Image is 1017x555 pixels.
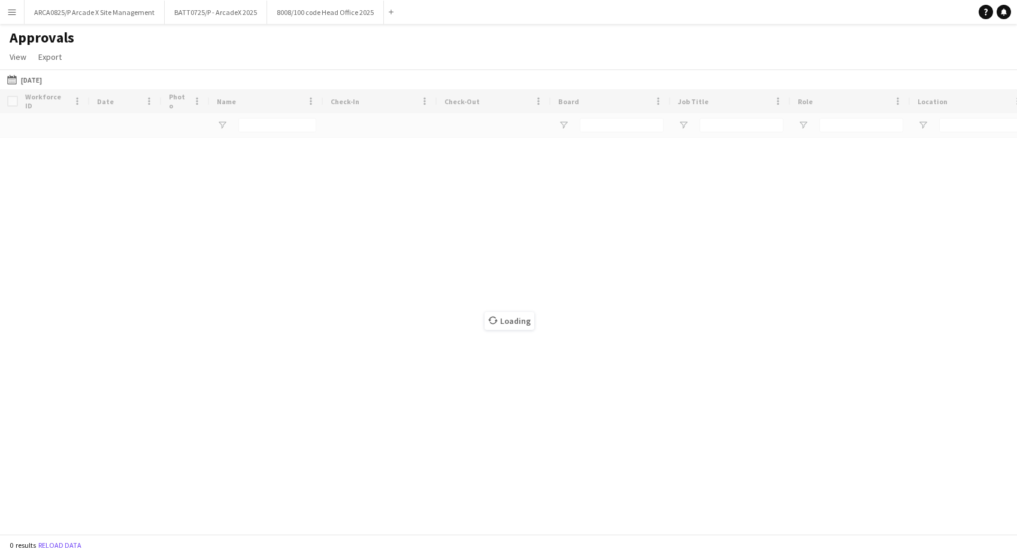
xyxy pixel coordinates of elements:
[165,1,267,24] button: BATT0725/P - ArcadeX 2025
[485,312,534,330] span: Loading
[34,49,66,65] a: Export
[267,1,384,24] button: 8008/100 code Head Office 2025
[36,539,84,552] button: Reload data
[5,72,44,87] button: [DATE]
[10,51,26,62] span: View
[38,51,62,62] span: Export
[5,49,31,65] a: View
[25,1,165,24] button: ARCA0825/P Arcade X Site Management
